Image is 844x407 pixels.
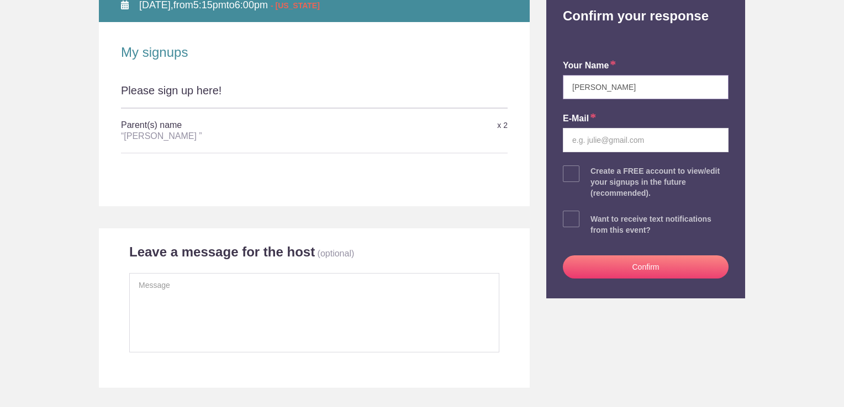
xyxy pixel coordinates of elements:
img: Calendar alt [121,1,129,9]
div: Create a FREE account to view/edit your signups in the future (recommended). [590,165,729,199]
input: e.g. julie@gmail.com [563,128,729,152]
h2: Leave a message for the host [129,244,315,260]
div: “[PERSON_NAME] ” [121,131,379,142]
h5: Parent(s) name [121,114,379,147]
p: (optional) [318,249,355,258]
h2: My signups [121,44,508,61]
label: your name [563,60,616,72]
input: e.g. Julie Farrell [563,75,729,99]
label: E-mail [563,113,596,125]
div: Want to receive text notifications from this event? [590,213,729,235]
div: x 2 [379,116,508,135]
div: Please sign up here! [121,83,508,108]
span: - [US_STATE] [271,1,320,10]
button: Confirm [563,255,729,279]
